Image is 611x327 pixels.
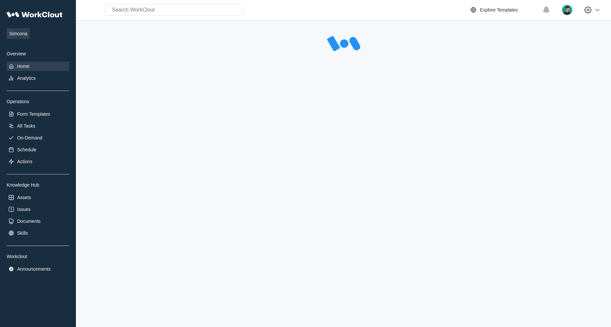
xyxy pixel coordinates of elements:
[7,109,69,119] a: Form Templates
[17,230,28,236] div: Skills
[7,121,69,131] a: All Tasks
[17,207,30,212] div: Issues
[17,266,51,272] div: Announcements
[561,4,573,15] img: user.png
[105,4,244,16] input: Search WorkClout
[7,157,69,166] a: Actions
[7,182,69,188] div: Knowledge Hub
[480,7,518,13] div: Explore Templates
[7,99,69,104] div: Operations
[7,217,69,226] a: Documents
[17,195,31,200] div: Assets
[17,135,42,140] div: On-Demand
[17,75,36,81] div: Analytics
[7,205,69,214] a: Issues
[17,147,36,152] div: Schedule
[17,64,29,69] div: Home
[7,264,69,274] a: Announcements
[7,74,69,83] a: Analytics
[17,159,32,164] div: Actions
[7,28,30,39] span: Simcona
[7,133,69,142] a: On-Demand
[7,228,69,238] a: Skills
[17,111,50,117] div: Form Templates
[7,193,69,202] a: Assets
[7,254,69,259] div: Workclout
[7,145,69,154] a: Schedule
[7,62,69,71] a: Home
[17,219,41,224] div: Documents
[17,123,35,129] div: All Tasks
[7,51,69,56] div: Overview
[469,6,539,14] a: Explore Templates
